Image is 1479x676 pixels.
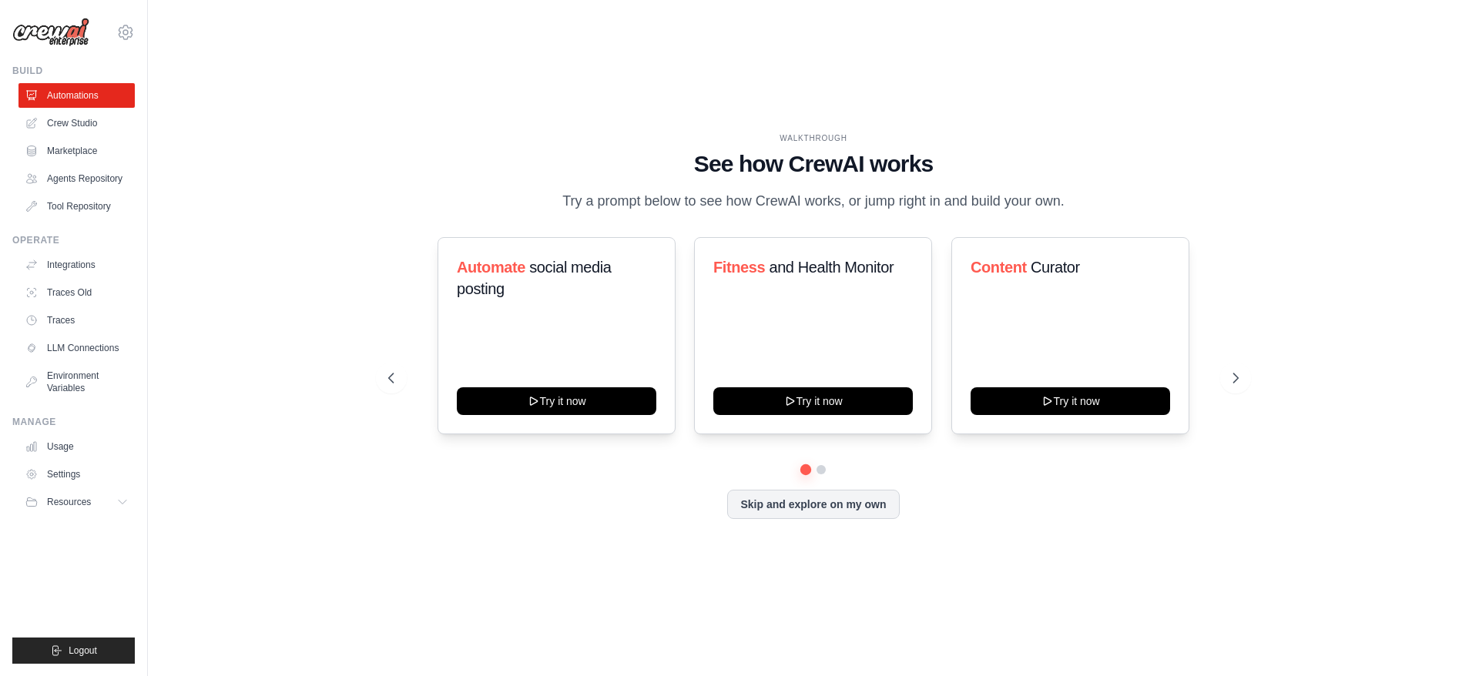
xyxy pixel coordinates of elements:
a: Crew Studio [18,111,135,136]
a: LLM Connections [18,336,135,360]
a: Environment Variables [18,363,135,400]
button: Resources [18,490,135,514]
a: Traces Old [18,280,135,305]
button: Logout [12,638,135,664]
div: Operate [12,234,135,246]
button: Skip and explore on my own [727,490,899,519]
div: WALKTHROUGH [388,132,1239,144]
a: Integrations [18,253,135,277]
button: Try it now [713,387,913,415]
span: Fitness [713,259,765,276]
a: Agents Repository [18,166,135,191]
span: Resources [47,496,91,508]
a: Marketplace [18,139,135,163]
a: Tool Repository [18,194,135,219]
a: Automations [18,83,135,108]
img: Logo [12,18,89,47]
button: Try it now [457,387,656,415]
span: Curator [1031,259,1080,276]
p: Try a prompt below to see how CrewAI works, or jump right in and build your own. [555,190,1072,213]
a: Usage [18,434,135,459]
a: Settings [18,462,135,487]
div: Manage [12,416,135,428]
span: Automate [457,259,525,276]
a: Traces [18,308,135,333]
span: and Health Monitor [770,259,894,276]
span: Content [971,259,1027,276]
span: social media posting [457,259,612,297]
h1: See how CrewAI works [388,150,1239,178]
button: Try it now [971,387,1170,415]
div: Build [12,65,135,77]
span: Logout [69,644,97,657]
